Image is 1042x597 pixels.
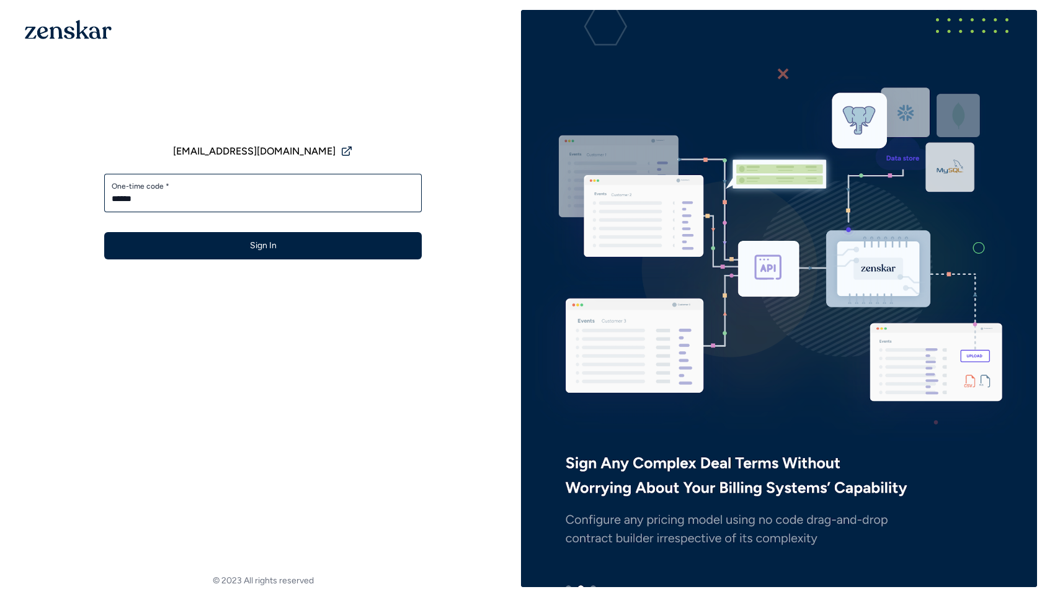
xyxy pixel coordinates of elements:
[173,144,336,159] span: [EMAIL_ADDRESS][DOMAIN_NAME]
[25,20,112,39] img: 1OGAJ2xQqyY4LXKgY66KYq0eOWRCkrZdAb3gUhuVAqdWPZE9SRJmCz+oDMSn4zDLXe31Ii730ItAGKgCKgCCgCikA4Av8PJUP...
[5,575,521,587] footer: © 2023 All rights reserved
[112,181,414,191] label: One-time code *
[104,232,422,259] button: Sign In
